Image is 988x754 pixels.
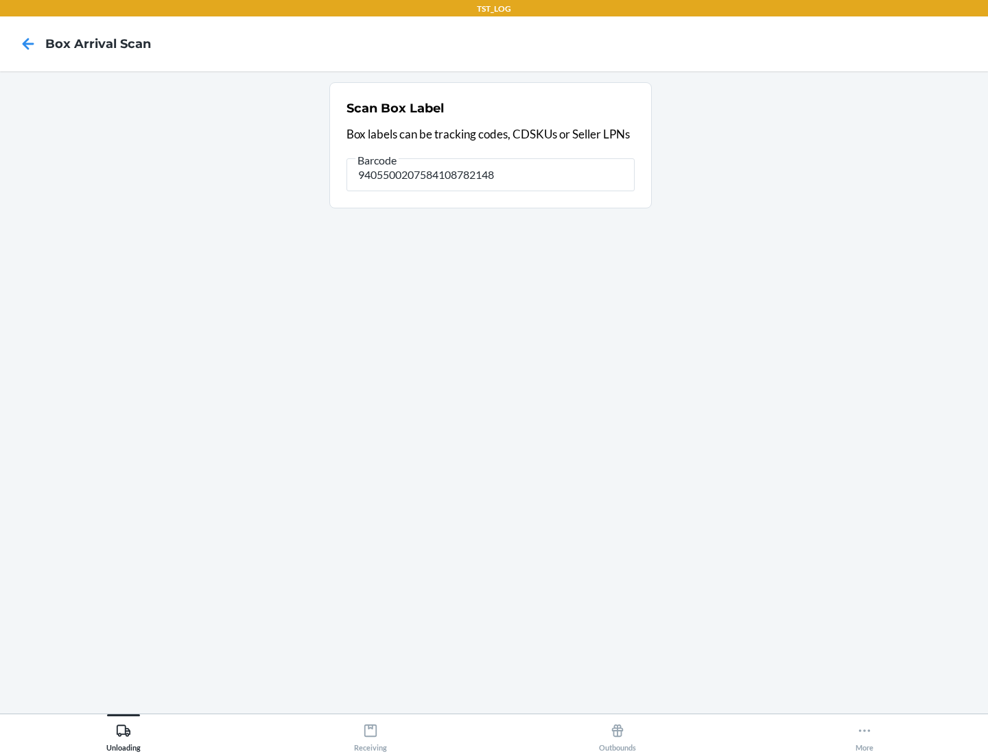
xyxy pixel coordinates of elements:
[741,714,988,752] button: More
[346,158,635,191] input: Barcode
[599,718,636,752] div: Outbounds
[494,714,741,752] button: Outbounds
[355,154,399,167] span: Barcode
[477,3,511,15] p: TST_LOG
[346,125,635,143] p: Box labels can be tracking codes, CDSKUs or Seller LPNs
[346,99,444,117] h2: Scan Box Label
[354,718,387,752] div: Receiving
[106,718,141,752] div: Unloading
[856,718,873,752] div: More
[45,35,151,53] h4: Box Arrival Scan
[247,714,494,752] button: Receiving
